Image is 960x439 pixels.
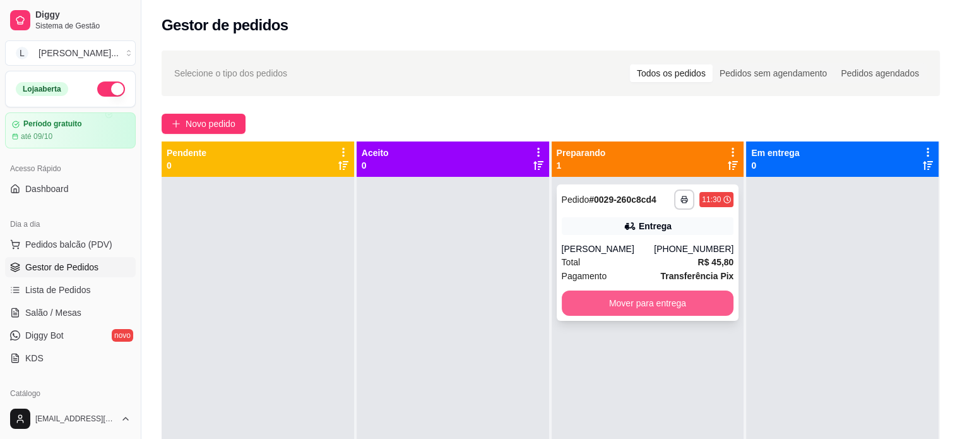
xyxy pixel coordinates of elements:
a: Dashboard [5,179,136,199]
div: Pedidos sem agendamento [713,64,834,82]
span: Salão / Mesas [25,306,81,319]
div: Catálogo [5,383,136,404]
button: Mover para entrega [562,291,734,316]
div: Dia a dia [5,214,136,234]
p: 0 [362,159,389,172]
p: 0 [167,159,206,172]
div: Acesso Rápido [5,159,136,179]
p: Aceito [362,147,389,159]
p: Pendente [167,147,206,159]
span: plus [172,119,181,128]
button: Pedidos balcão (PDV) [5,234,136,255]
button: [EMAIL_ADDRESS][DOMAIN_NAME] [5,404,136,434]
div: Todos os pedidos [630,64,713,82]
strong: Transferência Pix [660,271,733,281]
div: 11:30 [702,195,721,205]
span: [EMAIL_ADDRESS][DOMAIN_NAME] [35,414,116,424]
a: Diggy Botnovo [5,325,136,346]
a: Lista de Pedidos [5,280,136,300]
span: Pagamento [562,269,607,283]
span: Sistema de Gestão [35,21,131,31]
span: Total [562,255,581,269]
span: Novo pedido [186,117,235,131]
span: Diggy Bot [25,329,64,342]
article: até 09/10 [21,131,52,141]
a: DiggySistema de Gestão [5,5,136,35]
span: Pedido [562,195,590,205]
p: 0 [751,159,799,172]
div: Loja aberta [16,82,68,96]
a: Gestor de Pedidos [5,257,136,277]
a: KDS [5,348,136,368]
a: Salão / Mesas [5,303,136,323]
span: Selecione o tipo dos pedidos [174,66,287,80]
h2: Gestor de pedidos [162,15,288,35]
span: L [16,47,28,59]
p: Preparando [557,147,606,159]
span: KDS [25,352,44,364]
a: Período gratuitoaté 09/10 [5,112,136,148]
button: Select a team [5,40,136,66]
strong: # 0029-260c8cd4 [589,195,656,205]
article: Período gratuito [23,119,82,129]
p: 1 [557,159,606,172]
p: Em entrega [751,147,799,159]
div: [PERSON_NAME] [562,243,655,255]
div: [PHONE_NUMBER] [654,243,733,255]
div: Pedidos agendados [834,64,926,82]
div: Entrega [639,220,672,232]
span: Pedidos balcão (PDV) [25,238,112,251]
span: Diggy [35,9,131,21]
div: [PERSON_NAME] ... [39,47,119,59]
span: Lista de Pedidos [25,284,91,296]
button: Alterar Status [97,81,125,97]
span: Dashboard [25,183,69,195]
strong: R$ 45,80 [697,257,733,267]
button: Novo pedido [162,114,246,134]
span: Gestor de Pedidos [25,261,98,274]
